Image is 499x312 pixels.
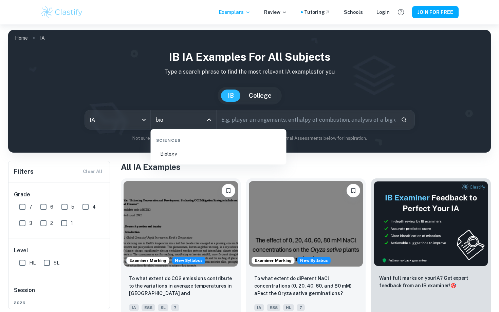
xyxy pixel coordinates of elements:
button: IB [221,90,241,102]
h6: Filters [14,167,34,176]
a: Home [15,33,28,43]
span: 6 [50,203,53,211]
span: ESS [142,304,155,311]
span: 1 [71,219,73,227]
span: 2026 [14,300,105,306]
span: 5 [71,203,74,211]
span: IA [129,304,139,311]
p: To what extent do CO2 emissions contribute to the variations in average temperatures in Indonesia... [129,275,233,298]
a: Tutoring [304,8,330,16]
span: HL [283,304,294,311]
span: HL [29,259,36,267]
button: Please log in to bookmark exemplars [222,184,235,197]
p: IA [40,34,45,42]
img: Thumbnail [374,181,488,266]
div: Starting from the May 2026 session, the ESS IA requirements have changed. We created this exempla... [297,257,331,264]
span: 4 [92,203,96,211]
img: Clastify logo [40,5,84,19]
button: Close [204,115,214,124]
span: ESS [267,304,280,311]
h6: Grade [14,191,105,199]
input: E.g. player arrangements, enthalpy of combustion, analysis of a big city... [217,110,395,129]
p: Exemplars [219,8,251,16]
button: Help and Feedback [395,6,407,18]
span: 3 [29,219,32,227]
button: Search [398,114,410,125]
span: Examiner Marking [252,257,294,264]
h1: All IA Examples [121,161,491,173]
img: ESS IA example thumbnail: To what extent do diPerent NaCl concentr [249,181,363,267]
div: Starting from the May 2026 session, the ESS IA requirements have changed. We created this exempla... [172,257,205,264]
span: IA [254,304,264,311]
h1: IB IA examples for all subjects [14,49,485,65]
img: ESS IA example thumbnail: To what extent do CO2 emissions contribu [124,181,238,267]
p: Want full marks on your IA ? Get expert feedback from an IB examiner! [379,274,483,289]
span: SL [54,259,59,267]
span: New Syllabus [297,257,331,264]
button: JOIN FOR FREE [412,6,459,18]
span: 2 [50,219,53,227]
p: Not sure what to search for? You can always look through our example Internal Assessments below f... [14,135,485,142]
span: New Syllabus [172,257,205,264]
a: Login [376,8,390,16]
img: profile cover [8,30,491,153]
button: College [242,90,278,102]
span: 7 [297,304,305,311]
span: Examiner Marking [127,257,169,264]
p: To what extent do diPerent NaCl concentrations (0, 20, 40, 60, and 80 mM) aPect the Oryza sativa ... [254,275,358,297]
span: 7 [171,304,179,311]
span: SL [158,304,168,311]
span: 🎯 [450,283,456,288]
a: Schools [344,8,363,16]
span: 7 [29,203,32,211]
h6: Session [14,286,105,300]
div: Sciences [153,132,284,146]
button: Please log in to bookmark exemplars [347,184,360,197]
p: Type a search phrase to find the most relevant IA examples for you [14,68,485,76]
p: Review [264,8,287,16]
div: IA [85,110,150,129]
li: Biology [153,146,284,162]
h6: Level [14,247,105,255]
